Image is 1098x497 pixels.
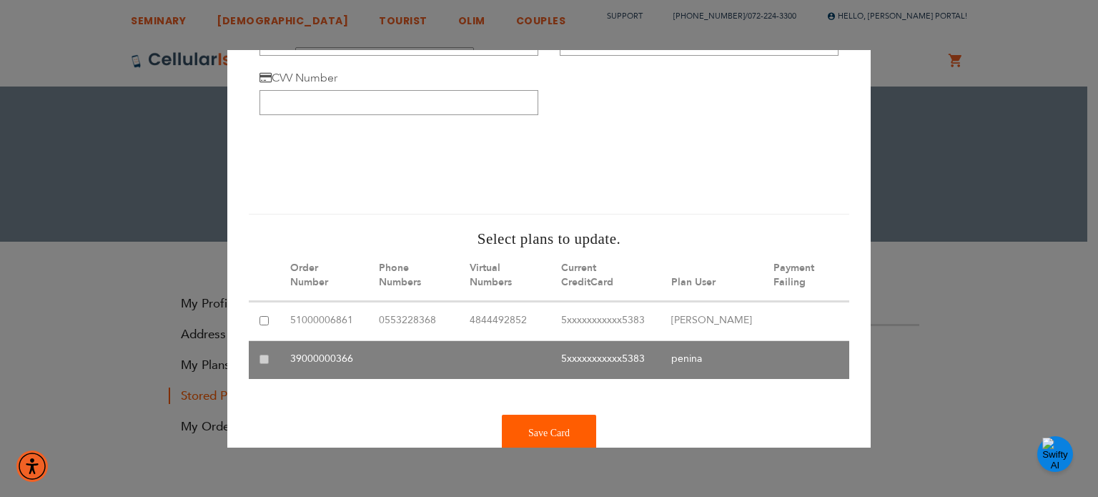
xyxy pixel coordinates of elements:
[502,415,596,451] div: Save Card
[16,451,48,482] div: Accessibility Menu
[259,133,477,189] iframe: reCAPTCHA
[368,302,460,340] td: 0553228368
[763,250,849,301] th: Payment Failing
[459,302,550,340] td: 4844492852
[459,250,550,301] th: Virtual Numbers
[550,302,660,340] td: 5xxxxxxxxxxx5383
[661,302,763,340] td: [PERSON_NAME]
[249,229,849,250] h4: Select plans to update.
[259,70,337,86] label: CVV Number
[550,250,660,301] th: Current CreditCard
[661,250,763,301] th: Plan User
[280,250,368,301] th: Order Number
[280,302,368,340] td: 51000006861
[368,250,460,301] th: Phone Numbers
